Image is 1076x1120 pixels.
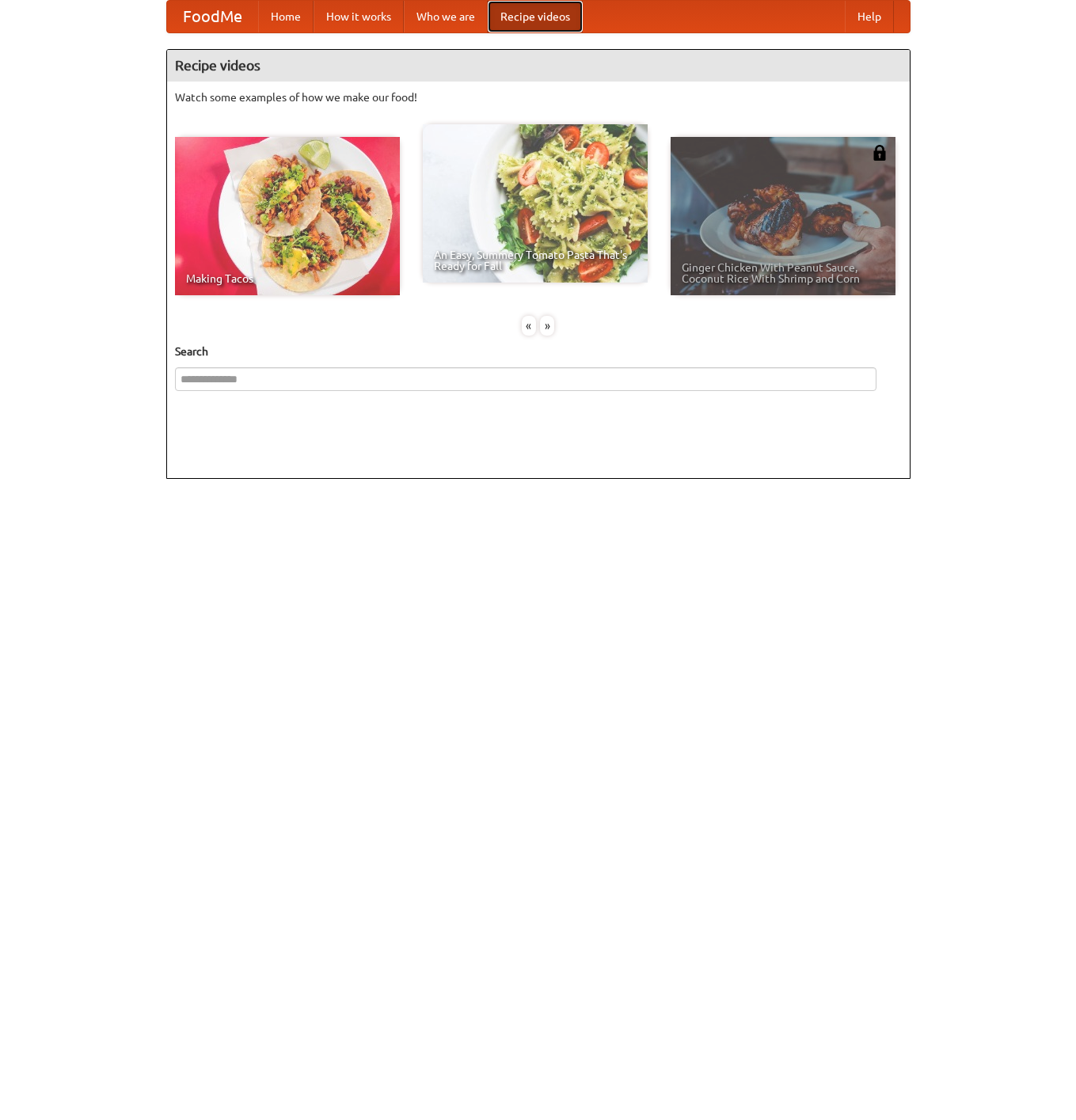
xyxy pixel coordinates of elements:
a: An Easy, Summery Tomato Pasta That's Ready for Fall [423,124,648,283]
a: FoodMe [167,1,258,32]
a: Who we are [404,1,488,32]
span: Making Tacos [186,273,389,284]
a: Home [258,1,314,32]
h4: Recipe videos [167,50,910,82]
img: 483408.png [872,145,888,161]
div: « [522,316,536,336]
a: How it works [314,1,404,32]
a: Help [845,1,894,32]
h5: Search [175,344,902,359]
p: Watch some examples of how we make our food! [175,89,902,105]
span: An Easy, Summery Tomato Pasta That's Ready for Fall [434,249,637,271]
div: » [540,316,554,336]
a: Recipe videos [488,1,583,32]
a: Making Tacos [175,137,400,295]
